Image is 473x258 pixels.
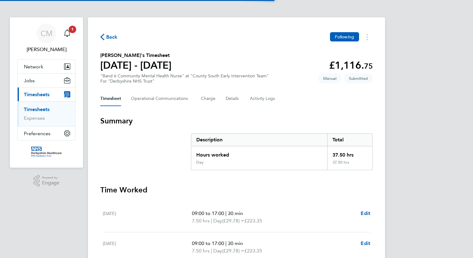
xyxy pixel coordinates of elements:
span: Day [213,247,222,255]
span: Edit [361,240,370,246]
button: Jobs [18,74,75,87]
button: Preferences [18,127,75,140]
span: (£29.78) = [222,218,244,224]
button: Back [100,33,118,41]
a: 1 [61,24,73,43]
button: Timesheets Menu [362,32,373,42]
a: Expenses [24,115,45,121]
a: Edit [361,210,370,217]
button: Following [330,32,359,41]
span: 09:00 to 17:00 [192,210,224,216]
span: | [225,210,227,216]
span: £223.35 [244,248,262,254]
div: "Band 6 Community Mental Health Nurse" at "County South Early Intervention Team" [100,73,269,84]
div: Day [196,160,204,165]
span: 09:00 to 17:00 [192,240,224,246]
a: CM[PERSON_NAME] [17,24,76,53]
div: Summary [191,133,373,170]
span: Network [24,64,43,70]
button: Timesheets [18,88,75,101]
span: Carole Murray [17,46,76,53]
span: | [211,248,212,254]
span: Powered by [42,175,59,180]
span: Back [106,33,118,41]
span: CM [41,29,53,37]
span: 75 [364,62,373,71]
button: Details [226,91,240,106]
span: Day [213,217,222,225]
div: 37.50 hrs [327,146,372,160]
span: Engage [42,180,59,186]
span: Edit [361,210,370,216]
span: 30 min [228,240,243,246]
span: Preferences [24,131,50,136]
h3: Time Worked [100,185,373,195]
h1: [DATE] - [DATE] [100,59,171,71]
app-decimal: £1,116. [329,59,373,71]
button: Operational Communications [131,91,191,106]
button: Timesheet [100,91,121,106]
div: 37.50 hrs [327,160,372,170]
div: Hours worked [191,146,327,160]
nav: Main navigation [10,17,83,168]
span: This timesheet is Submitted. [344,73,373,84]
span: Timesheets [24,92,50,97]
span: | [211,218,212,224]
img: derbyshire-nhs-logo-retina.png [31,147,62,157]
div: For "Derbyshire NHS Trust" [100,79,269,84]
a: Go to home page [17,147,76,157]
a: Powered byEngage [33,175,60,187]
span: Following [335,34,354,40]
span: 1 [69,26,76,33]
span: This timesheet was manually created. [318,73,341,84]
div: Timesheets [18,101,75,126]
span: £223.35 [244,218,262,224]
div: Description [191,134,327,146]
a: Timesheets [24,106,50,112]
span: 7.50 hrs [192,218,210,224]
div: [DATE] [103,240,192,255]
div: [DATE] [103,210,192,225]
span: | [225,240,227,246]
h2: [PERSON_NAME]'s Timesheet [100,52,171,59]
button: Charge [201,91,216,106]
span: (£29.78) = [222,248,244,254]
span: 30 min [228,210,243,216]
h3: Summary [100,116,373,126]
button: Network [18,60,75,73]
div: Total [327,134,372,146]
span: 7.50 hrs [192,248,210,254]
button: Activity Logs [250,91,276,106]
a: Edit [361,240,370,247]
span: Jobs [24,78,35,84]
